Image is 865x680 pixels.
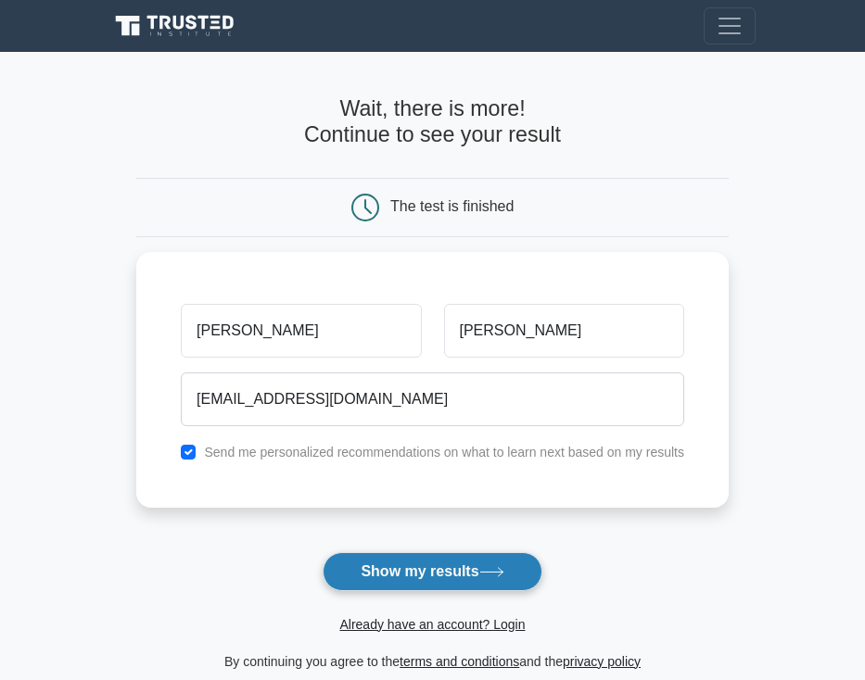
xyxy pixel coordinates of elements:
[125,650,740,673] div: By continuing you agree to the and the
[136,96,729,148] h4: Wait, there is more! Continue to see your result
[204,445,684,460] label: Send me personalized recommendations on what to learn next based on my results
[181,372,684,426] input: Email
[323,552,541,591] button: Show my results
[181,304,421,358] input: First name
[339,617,525,632] a: Already have an account? Login
[400,654,519,669] a: terms and conditions
[390,198,514,214] div: The test is finished
[704,7,756,44] button: Toggle navigation
[563,654,641,669] a: privacy policy
[444,304,684,358] input: Last name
